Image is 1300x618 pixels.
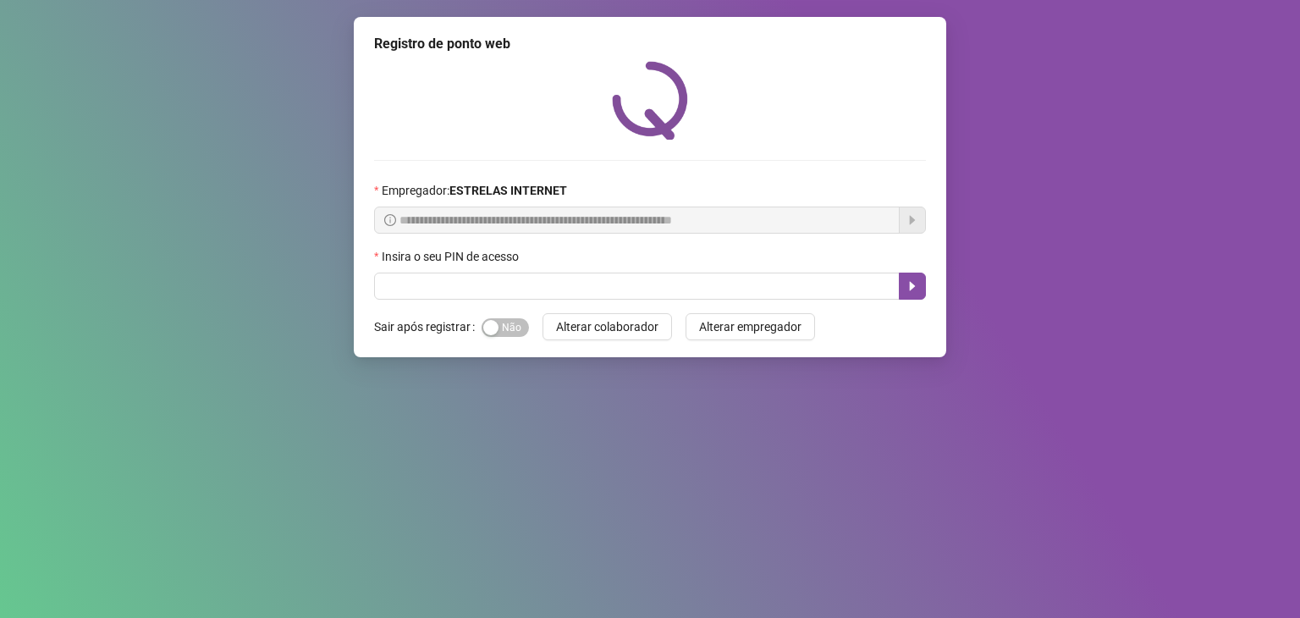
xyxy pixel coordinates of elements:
[374,247,530,266] label: Insira o seu PIN de acesso
[543,313,672,340] button: Alterar colaborador
[382,181,567,200] span: Empregador :
[374,313,482,340] label: Sair após registrar
[556,317,658,336] span: Alterar colaborador
[686,313,815,340] button: Alterar empregador
[384,214,396,226] span: info-circle
[699,317,801,336] span: Alterar empregador
[449,184,567,197] strong: ESTRELAS INTERNET
[906,279,919,293] span: caret-right
[612,61,688,140] img: QRPoint
[374,34,926,54] div: Registro de ponto web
